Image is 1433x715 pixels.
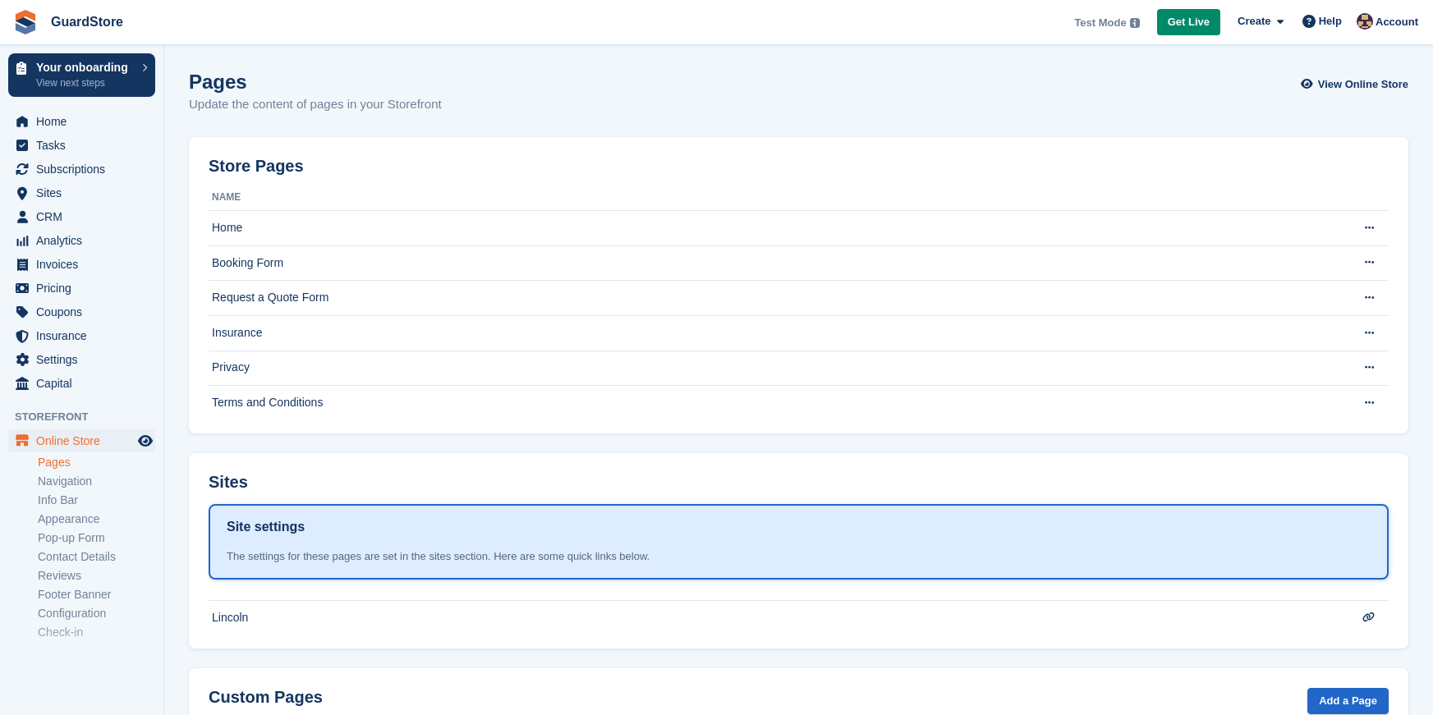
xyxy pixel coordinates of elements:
[38,455,155,470] a: Pages
[209,185,1330,211] th: Name
[1238,13,1270,30] span: Create
[36,277,135,300] span: Pricing
[209,245,1330,281] td: Booking Form
[209,315,1330,351] td: Insurance
[1305,71,1408,98] a: View Online Store
[189,71,442,93] h1: Pages
[8,300,155,323] a: menu
[8,429,155,452] a: menu
[8,277,155,300] a: menu
[38,606,155,621] a: Configuration
[36,348,135,371] span: Settings
[1376,14,1418,30] span: Account
[36,229,135,252] span: Analytics
[1357,13,1373,30] img: Kieran Lewis
[36,372,135,395] span: Capital
[8,158,155,181] a: menu
[36,205,135,228] span: CRM
[15,409,163,425] span: Storefront
[8,181,155,204] a: menu
[1074,15,1126,31] span: Test Mode
[38,474,155,489] a: Navigation
[36,181,135,204] span: Sites
[209,211,1330,246] td: Home
[38,587,155,603] a: Footer Banner
[36,110,135,133] span: Home
[8,372,155,395] a: menu
[135,431,155,451] a: Preview store
[36,76,134,90] p: View next steps
[36,429,135,452] span: Online Store
[36,62,134,73] p: Your onboarding
[8,348,155,371] a: menu
[38,493,155,508] a: Info Bar
[38,568,155,584] a: Reviews
[8,205,155,228] a: menu
[1319,13,1342,30] span: Help
[8,324,155,347] a: menu
[36,300,135,323] span: Coupons
[209,281,1330,316] td: Request a Quote Form
[1168,14,1210,30] span: Get Live
[209,473,248,492] h2: Sites
[36,253,135,276] span: Invoices
[8,253,155,276] a: menu
[36,324,135,347] span: Insurance
[189,95,442,114] p: Update the content of pages in your Storefront
[1318,76,1408,93] span: View Online Store
[36,134,135,157] span: Tasks
[8,53,155,97] a: Your onboarding View next steps
[209,157,304,176] h2: Store Pages
[1157,9,1220,36] a: Get Live
[8,134,155,157] a: menu
[38,511,155,527] a: Appearance
[38,530,155,546] a: Pop-up Form
[209,600,1330,635] td: Lincoln
[44,8,130,35] a: GuardStore
[209,386,1330,420] td: Terms and Conditions
[13,10,38,34] img: stora-icon-8386f47178a22dfd0bd8f6a31ec36ba5ce8667c1dd55bd0f319d3a0aa187defe.svg
[1130,18,1140,28] img: icon-info-grey-7440780725fd019a000dd9b08b2336e03edf1995a4989e88bcd33f0948082b44.svg
[38,625,155,640] a: Check-in
[38,549,155,565] a: Contact Details
[8,110,155,133] a: menu
[8,229,155,252] a: menu
[1307,688,1389,715] a: Add a Page
[209,351,1330,386] td: Privacy
[227,548,1371,565] div: The settings for these pages are set in the sites section. Here are some quick links below.
[227,517,305,537] h1: Site settings
[209,688,323,707] h2: Custom Pages
[36,158,135,181] span: Subscriptions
